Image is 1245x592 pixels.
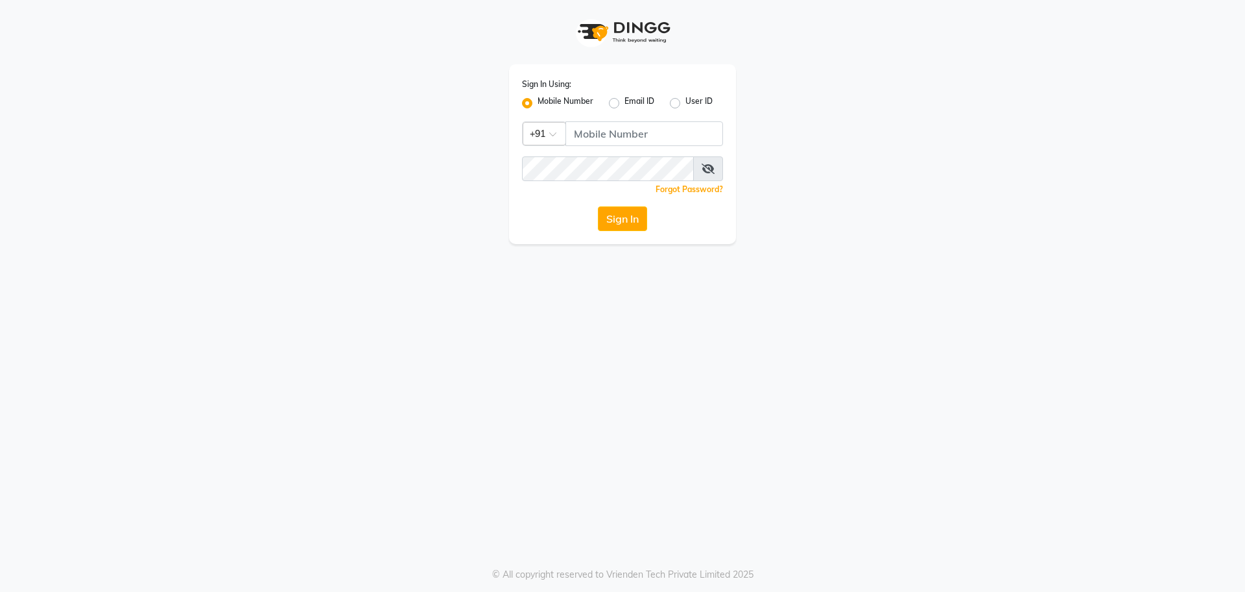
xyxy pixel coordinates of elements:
img: logo1.svg [571,13,674,51]
button: Sign In [598,206,647,231]
input: Username [522,156,694,181]
label: Sign In Using: [522,79,571,90]
label: Mobile Number [538,95,593,111]
a: Forgot Password? [656,184,723,194]
input: Username [565,121,723,146]
label: Email ID [624,95,654,111]
label: User ID [685,95,713,111]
